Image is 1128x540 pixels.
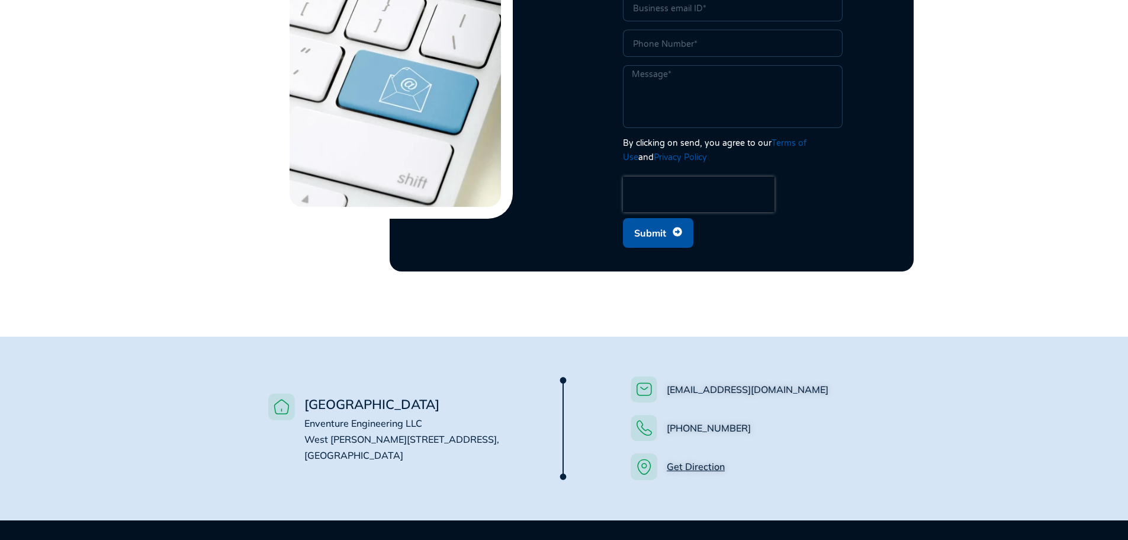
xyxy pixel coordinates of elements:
span: Enventure Engineering LLC West [PERSON_NAME][STREET_ADDRESS], [GEOGRAPHIC_DATA] [304,417,499,461]
input: Only numbers and phone characters (#, -, *, etc) are accepted. [623,30,843,57]
a: Privacy Policy [654,152,707,162]
span: Submit [634,222,666,244]
div: By clicking on send, you agree to our and [623,136,843,165]
span: [GEOGRAPHIC_DATA] [304,396,439,413]
img: Mask group (23) [548,372,578,485]
iframe: reCAPTCHA [623,177,775,212]
button: Submit [623,218,693,248]
a: [EMAIL_ADDRESS][DOMAIN_NAME] [667,384,828,395]
a: Terms of Use [623,138,806,162]
a: Get Direction [667,461,725,472]
a: [PHONE_NUMBER] [667,422,751,434]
